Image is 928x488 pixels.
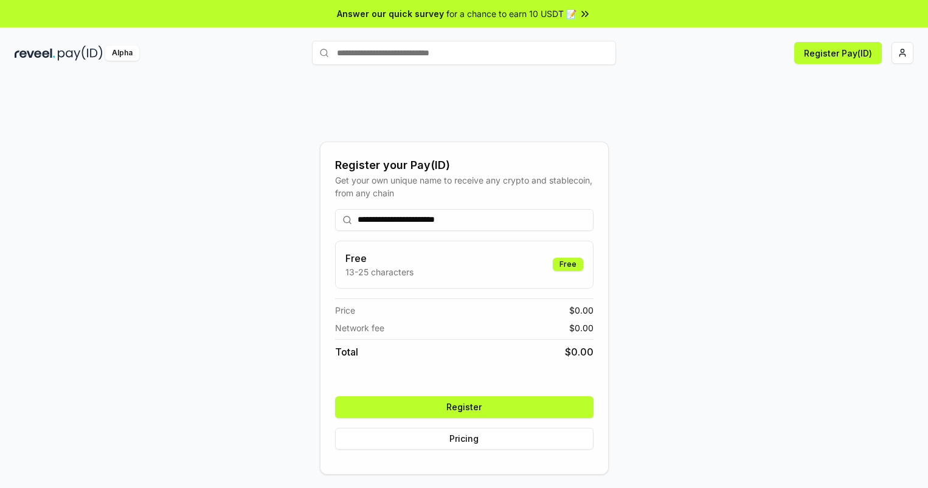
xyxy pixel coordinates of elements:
[58,46,103,61] img: pay_id
[565,345,594,359] span: $ 0.00
[335,174,594,199] div: Get your own unique name to receive any crypto and stablecoin, from any chain
[335,321,384,334] span: Network fee
[335,428,594,450] button: Pricing
[446,7,577,20] span: for a chance to earn 10 USDT 📝
[335,345,358,359] span: Total
[335,396,594,418] button: Register
[569,304,594,317] span: $ 0.00
[345,266,414,278] p: 13-25 characters
[335,157,594,174] div: Register your Pay(ID)
[553,258,583,271] div: Free
[105,46,139,61] div: Alpha
[335,304,355,317] span: Price
[15,46,55,61] img: reveel_dark
[794,42,882,64] button: Register Pay(ID)
[337,7,444,20] span: Answer our quick survey
[569,321,594,334] span: $ 0.00
[345,251,414,266] h3: Free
